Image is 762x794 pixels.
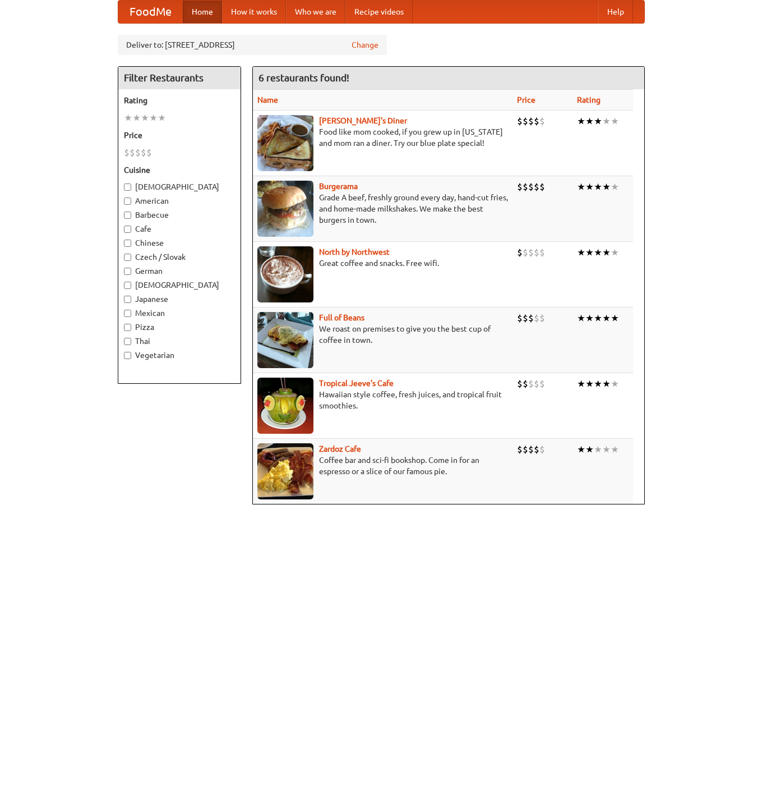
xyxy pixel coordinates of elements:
[345,1,413,23] a: Recipe videos
[257,95,278,104] a: Name
[124,183,131,191] input: [DEMOGRAPHIC_DATA]
[257,378,313,434] img: jeeves.jpg
[286,1,345,23] a: Who we are
[577,181,585,193] li: ★
[594,443,602,456] li: ★
[257,258,508,269] p: Great coffee and snacks. Free wifi.
[594,312,602,324] li: ★
[517,95,535,104] a: Price
[124,254,131,261] input: Czech / Slovak
[257,323,508,346] p: We roast on premises to give you the best cup of coffee in town.
[611,443,619,456] li: ★
[534,115,539,127] li: $
[539,312,545,324] li: $
[118,1,183,23] a: FoodMe
[319,313,364,322] a: Full of Beans
[124,293,235,305] label: Japanese
[124,279,235,291] label: [DEMOGRAPHIC_DATA]
[258,72,349,83] ng-pluralize: 6 restaurants found!
[517,378,523,390] li: $
[124,338,131,345] input: Thai
[124,181,235,192] label: [DEMOGRAPHIC_DATA]
[141,146,146,159] li: $
[124,322,235,333] label: Pizza
[124,164,235,176] h5: Cuisine
[135,146,141,159] li: $
[517,115,523,127] li: $
[124,198,131,205] input: American
[124,130,235,141] h5: Price
[602,443,611,456] li: ★
[598,1,633,23] a: Help
[577,246,585,259] li: ★
[611,181,619,193] li: ★
[319,182,358,191] a: Burgerama
[319,116,407,125] b: [PERSON_NAME]'s Diner
[594,246,602,259] li: ★
[602,312,611,324] li: ★
[585,443,594,456] li: ★
[517,443,523,456] li: $
[183,1,222,23] a: Home
[602,378,611,390] li: ★
[124,296,131,303] input: Japanese
[534,246,539,259] li: $
[611,378,619,390] li: ★
[539,246,545,259] li: $
[124,223,235,235] label: Cafe
[585,312,594,324] li: ★
[577,378,585,390] li: ★
[257,181,313,237] img: burgerama.jpg
[594,115,602,127] li: ★
[528,378,534,390] li: $
[124,112,132,124] li: ★
[124,282,131,289] input: [DEMOGRAPHIC_DATA]
[611,246,619,259] li: ★
[146,146,152,159] li: $
[539,115,545,127] li: $
[534,181,539,193] li: $
[124,251,235,263] label: Czech / Slovak
[523,312,528,324] li: $
[523,115,528,127] li: $
[141,112,149,124] li: ★
[539,443,545,456] li: $
[528,181,534,193] li: $
[124,350,235,361] label: Vegetarian
[124,307,235,319] label: Mexican
[577,312,585,324] li: ★
[534,312,539,324] li: $
[124,195,235,206] label: American
[118,35,387,55] div: Deliver to: [STREET_ADDRESS]
[611,115,619,127] li: ★
[319,444,361,453] b: Zardoz Cafe
[594,181,602,193] li: ★
[124,324,131,331] input: Pizza
[130,146,135,159] li: $
[585,181,594,193] li: ★
[124,336,235,347] label: Thai
[222,1,286,23] a: How it works
[257,389,508,411] p: Hawaiian style coffee, fresh juices, and tropical fruit smoothies.
[528,443,534,456] li: $
[528,312,534,324] li: $
[124,265,235,277] label: German
[124,237,235,249] label: Chinese
[124,310,131,317] input: Mexican
[539,181,545,193] li: $
[257,192,508,226] p: Grade A beef, freshly ground every day, hand-cut fries, and home-made milkshakes. We make the bes...
[602,115,611,127] li: ★
[124,212,131,219] input: Barbecue
[124,268,131,275] input: German
[517,312,523,324] li: $
[577,95,601,104] a: Rating
[124,352,131,359] input: Vegetarian
[319,379,394,388] b: Tropical Jeeve's Cafe
[257,115,313,171] img: sallys.jpg
[585,246,594,259] li: ★
[539,378,545,390] li: $
[257,246,313,302] img: north.jpg
[523,181,528,193] li: $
